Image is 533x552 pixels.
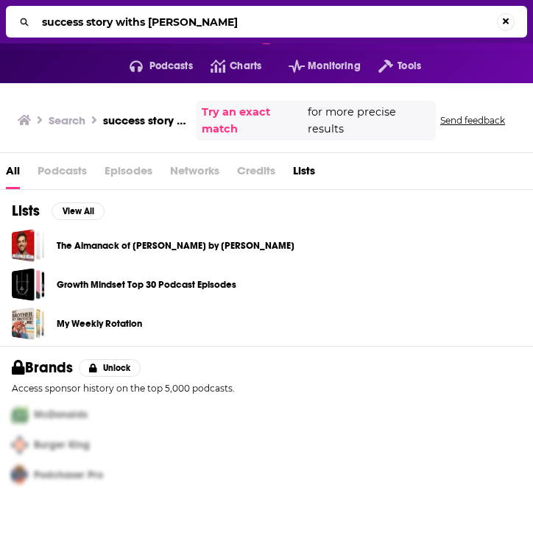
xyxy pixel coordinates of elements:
span: Podchaser Pro [34,469,103,481]
span: Burger King [34,439,90,451]
h2: Brands [12,358,73,377]
h3: success story withs [PERSON_NAME] [103,113,190,127]
span: Networks [170,159,219,189]
a: My Weekly Rotation [57,316,142,332]
span: Credits [237,159,275,189]
a: The Almanack of [PERSON_NAME] by [PERSON_NAME] [57,238,294,254]
h3: Search [49,113,85,127]
button: View All [52,202,105,220]
img: Third Pro Logo [6,460,34,490]
button: open menu [112,54,193,78]
button: Send feedback [436,114,509,127]
a: The Almanack of Naval Ravikant by Eric Jorgenson [12,229,45,262]
input: Search... [36,10,497,34]
a: My Weekly Rotation [12,307,45,340]
button: open menu [361,54,421,78]
h2: Lists [12,202,40,220]
a: ListsView All [12,202,105,220]
span: Podcasts [38,159,87,189]
a: Try an exact match [202,104,305,138]
span: Monitoring [308,56,360,77]
span: Charts [230,56,261,77]
button: Unlock [79,359,141,377]
span: Tools [398,56,421,77]
span: McDonalds [34,408,88,421]
a: Growth Mindset Top 30 Podcast Episodes [12,268,45,301]
span: Podcasts [149,56,193,77]
a: Charts [193,54,261,78]
a: Growth Mindset Top 30 Podcast Episodes [57,277,236,293]
p: Access sponsor history on the top 5,000 podcasts. [12,383,521,394]
span: Episodes [105,159,152,189]
a: Lists [293,159,315,189]
a: All [6,159,20,189]
button: open menu [271,54,361,78]
span: for more precise results [308,104,430,138]
img: First Pro Logo [6,400,34,430]
img: Second Pro Logo [6,430,34,460]
div: Search... [6,6,527,38]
